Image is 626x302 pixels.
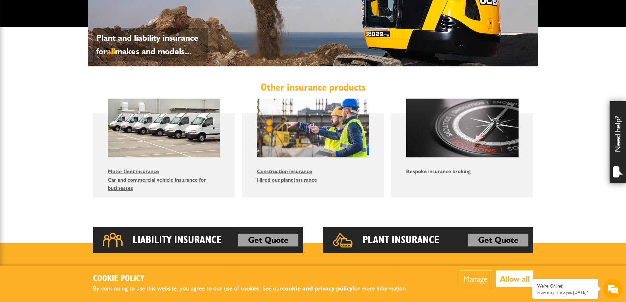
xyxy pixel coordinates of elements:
a: Get Quote [468,234,528,247]
a: Bespoke insurance broking [406,168,471,174]
p: How may I help you today? [537,290,593,295]
h2: Cookie Policy [93,274,418,284]
h2: Liability Insurance [132,234,222,247]
p: By continuing to use this website, you agree to our use of cookies. See our for more information. [93,284,418,294]
img: d_20077148190_company_1631870298795_20077148190 [11,36,28,46]
p: Plant and liability insurance for makes and models... [96,31,205,58]
h2: Other insurance products [93,81,533,94]
button: Manage [460,270,491,287]
div: Chat with us now [34,37,110,45]
h2: Plant Insurance [362,234,439,247]
button: Allow all [496,270,533,287]
textarea: Type your message and hit 'Enter' [9,119,120,197]
input: Enter your last name [9,61,120,75]
a: Motor fleet insurance [108,168,159,174]
div: We're Online! [537,283,593,289]
a: Hired out plant insurance [257,177,317,183]
input: Enter your phone number [9,100,120,114]
a: Get Quote [238,234,298,247]
input: Enter your email address [9,80,120,95]
img: Bespoke insurance broking [406,99,519,157]
a: cookie and privacy policy [282,285,353,292]
img: Motor fleet insurance [108,99,220,157]
a: Construction insurance [257,168,312,174]
em: Start Chat [89,202,119,211]
img: Construction insurance [257,99,369,157]
div: Minimize live chat window [108,3,124,19]
span: all [107,46,115,57]
a: Car and commercial vehicle insurance for businesses [108,177,206,192]
div: Need help? [610,101,626,183]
